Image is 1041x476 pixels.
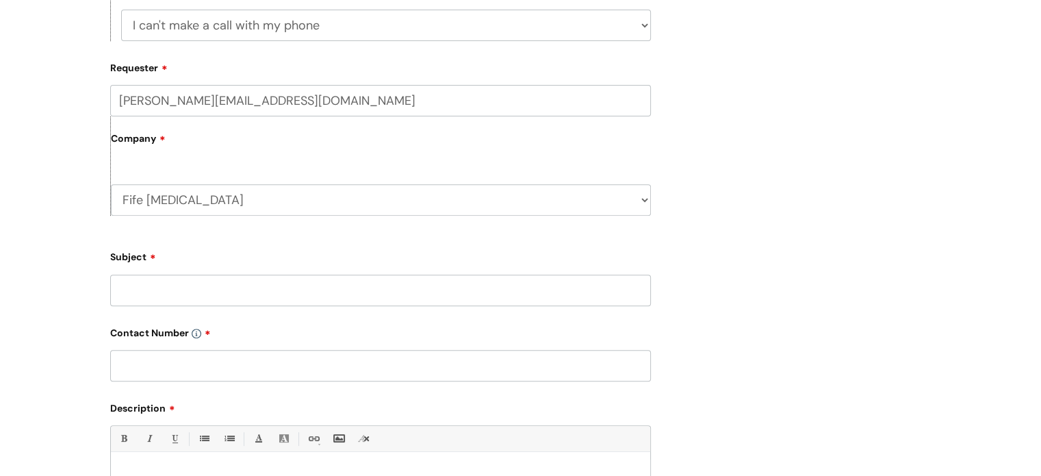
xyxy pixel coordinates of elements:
[115,430,132,447] a: Bold (Ctrl-B)
[110,398,651,414] label: Description
[192,329,201,338] img: info-icon.svg
[275,430,292,447] a: Back Color
[111,128,651,159] label: Company
[110,85,651,116] input: Email
[330,430,347,447] a: Insert Image...
[355,430,372,447] a: Remove formatting (Ctrl-\)
[220,430,237,447] a: 1. Ordered List (Ctrl-Shift-8)
[110,323,651,339] label: Contact Number
[110,58,651,74] label: Requester
[140,430,157,447] a: Italic (Ctrl-I)
[195,430,212,447] a: • Unordered List (Ctrl-Shift-7)
[166,430,183,447] a: Underline(Ctrl-U)
[305,430,322,447] a: Link
[110,247,651,263] label: Subject
[250,430,267,447] a: Font Color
